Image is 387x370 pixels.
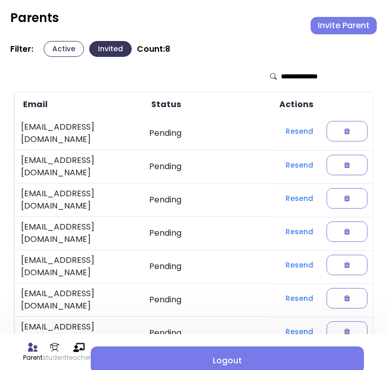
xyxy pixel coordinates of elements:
[143,283,271,317] td: Pending
[277,222,321,241] button: Resend
[10,10,59,26] h2: Parents
[277,289,321,307] button: Resend
[15,117,143,150] td: [EMAIL_ADDRESS][DOMAIN_NAME]
[21,98,48,111] span: Email
[143,217,271,250] td: Pending
[277,98,313,111] span: Actions
[43,353,67,362] p: student
[277,189,321,208] button: Resend
[277,256,321,274] button: Resend
[277,322,321,341] button: Resend
[143,150,271,183] td: Pending
[23,342,43,362] a: Parent
[15,183,143,217] td: [EMAIL_ADDRESS][DOMAIN_NAME]
[137,44,170,54] p: Count: 8
[15,250,143,283] td: [EMAIL_ADDRESS][DOMAIN_NAME]
[99,355,356,367] span: Logout
[311,17,377,34] button: Invite Parent
[67,342,91,362] a: teacher
[15,317,143,350] td: [EMAIL_ADDRESS][DOMAIN_NAME]
[15,283,143,317] td: [EMAIL_ADDRESS][DOMAIN_NAME]
[277,156,321,174] button: Resend
[149,98,181,111] span: Status
[277,122,321,140] button: Resend
[143,183,271,217] td: Pending
[23,353,43,362] p: Parent
[10,44,33,54] p: Filter:
[67,353,91,362] p: teacher
[15,150,143,183] td: [EMAIL_ADDRESS][DOMAIN_NAME]
[143,250,271,283] td: Pending
[143,317,271,350] td: Pending
[143,117,271,150] td: Pending
[43,342,67,362] a: student
[89,41,132,57] button: Invited
[44,41,84,57] button: Active
[15,217,143,250] td: [EMAIL_ADDRESS][DOMAIN_NAME]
